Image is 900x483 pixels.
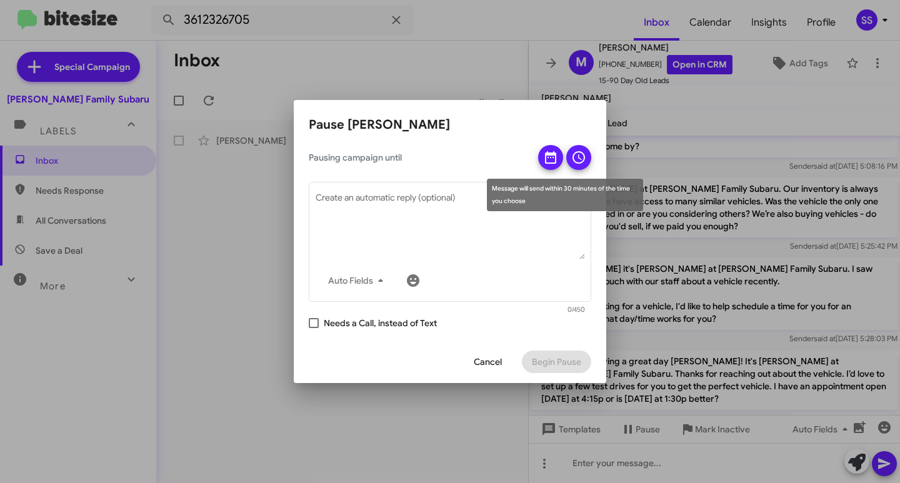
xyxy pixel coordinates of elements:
span: Pausing campaign until [309,151,527,164]
span: Begin Pause [532,351,581,373]
mat-hint: 0/450 [567,306,585,314]
span: Needs a Call, instead of Text [324,316,437,331]
span: Auto Fields [328,269,388,292]
div: Message will send within 30 minutes of the time you choose [487,179,643,211]
button: Begin Pause [522,351,591,373]
button: Auto Fields [318,269,398,292]
h2: Pause [PERSON_NAME] [309,115,591,135]
span: Cancel [474,351,502,373]
button: Cancel [464,351,512,373]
